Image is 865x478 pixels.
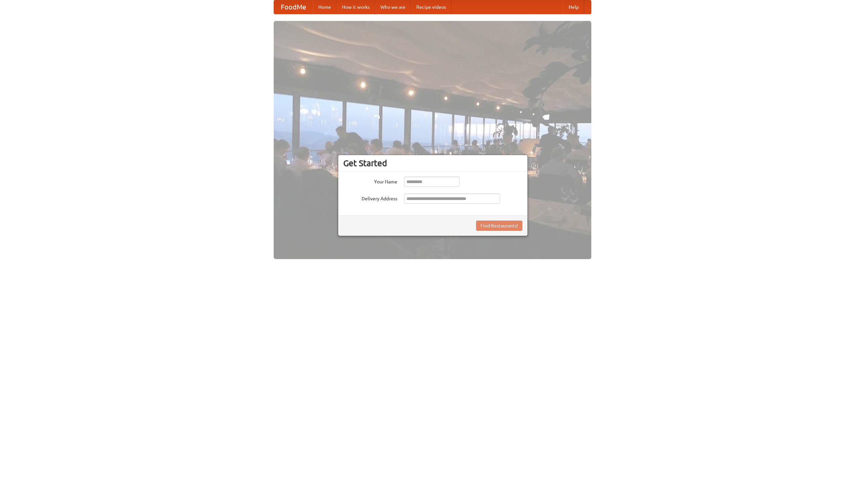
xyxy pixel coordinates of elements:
button: Find Restaurants! [476,221,522,231]
a: FoodMe [274,0,313,14]
label: Your Name [343,177,397,185]
a: Recipe videos [411,0,451,14]
a: Home [313,0,337,14]
a: Who we are [375,0,411,14]
label: Delivery Address [343,194,397,202]
a: How it works [337,0,375,14]
h3: Get Started [343,158,522,168]
a: Help [563,0,584,14]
